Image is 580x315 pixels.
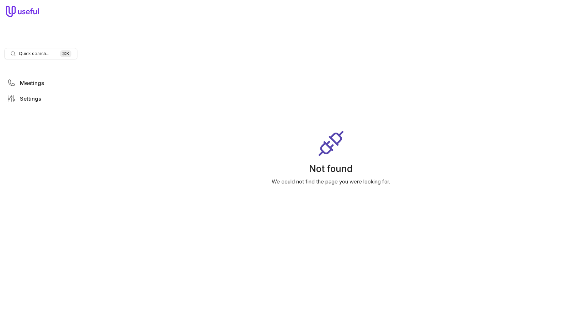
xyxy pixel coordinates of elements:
span: Quick search... [19,51,49,57]
span: Meetings [20,80,44,86]
a: Settings [4,92,77,105]
span: Settings [20,96,41,101]
h1: Not found [82,163,580,175]
kbd: ⌘ K [60,50,71,57]
a: Meetings [4,76,77,89]
p: We could not find the page you were looking for. [82,177,580,186]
